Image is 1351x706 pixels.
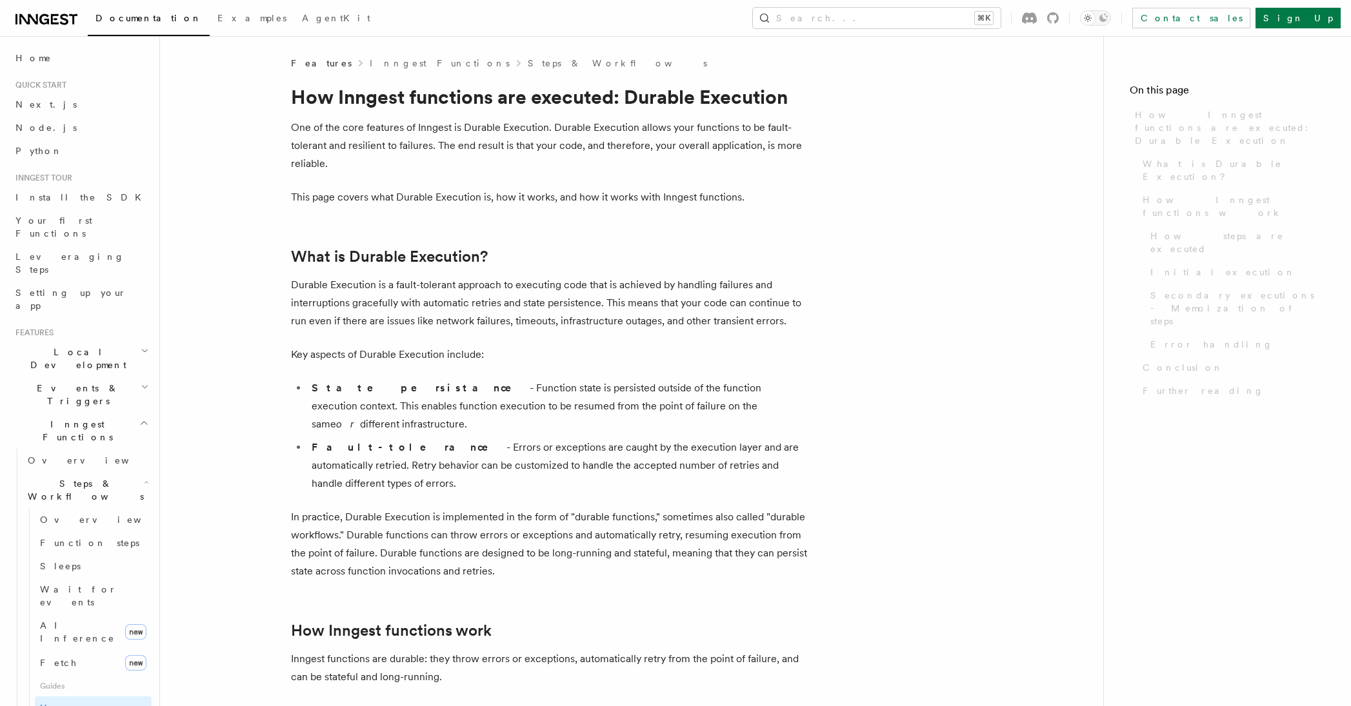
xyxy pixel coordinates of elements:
span: Features [291,57,352,70]
h4: On this page [1130,83,1325,103]
span: Your first Functions [15,215,92,239]
em: or [336,418,360,430]
a: Inngest Functions [370,57,510,70]
span: How Inngest functions work [1143,193,1325,219]
span: Leveraging Steps [15,251,125,275]
h1: How Inngest functions are executed: Durable Execution [291,85,807,108]
span: Local Development [10,346,141,371]
span: Events & Triggers [10,382,141,407]
a: How Inngest functions work [291,622,492,640]
span: Node.js [15,123,77,133]
a: AgentKit [294,4,378,35]
a: Documentation [88,4,210,36]
span: new [125,655,146,671]
span: Examples [217,13,286,23]
span: Overview [40,515,173,525]
span: Setting up your app [15,288,126,311]
span: Fetch [40,658,77,668]
strong: State persistance [312,382,530,394]
a: What is Durable Execution? [291,248,488,266]
span: AI Inference [40,620,115,643]
span: Python [15,146,63,156]
a: Steps & Workflows [528,57,707,70]
span: Secondary executions - Memoization of steps [1150,289,1325,328]
a: Examples [210,4,294,35]
a: Setting up your app [10,281,152,317]
span: Further reading [1143,384,1264,397]
p: One of the core features of Inngest is Durable Execution. Durable Execution allows your functions... [291,119,807,173]
a: Your first Functions [10,209,152,245]
a: Further reading [1137,379,1325,402]
a: What is Durable Execution? [1137,152,1325,188]
p: This page covers what Durable Execution is, how it works, and how it works with Inngest functions. [291,188,807,206]
a: Next.js [10,93,152,116]
p: Durable Execution is a fault-tolerant approach to executing code that is achieved by handling fai... [291,276,807,330]
span: How steps are executed [1150,230,1325,255]
a: Install the SDK [10,186,152,209]
a: Sign Up [1256,8,1341,28]
span: Function steps [40,538,139,548]
button: Inngest Functions [10,413,152,449]
a: Python [10,139,152,162]
span: Inngest tour [10,173,72,183]
span: Home [15,52,52,64]
button: Toggle dark mode [1080,10,1111,26]
span: new [125,624,146,640]
span: What is Durable Execution? [1143,157,1325,183]
a: Fetchnew [35,650,152,676]
span: Initial execution [1150,266,1296,279]
a: Secondary executions - Memoization of steps [1145,284,1325,333]
a: Home [10,46,152,70]
button: Local Development [10,340,152,377]
p: Inngest functions are durable: they throw errors or exceptions, automatically retry from the poin... [291,650,807,686]
a: Conclusion [1137,356,1325,379]
span: How Inngest functions are executed: Durable Execution [1135,108,1325,147]
a: How Inngest functions are executed: Durable Execution [1130,103,1325,152]
span: Features [10,328,54,338]
kbd: ⌘K [975,12,993,25]
button: Events & Triggers [10,377,152,413]
span: Documentation [95,13,202,23]
li: - Errors or exceptions are caught by the execution layer and are automatically retried. Retry beh... [308,438,807,493]
span: Guides [35,676,152,696]
span: Install the SDK [15,192,149,202]
a: Leveraging Steps [10,245,152,281]
span: Next.js [15,99,77,110]
a: Wait for events [35,578,152,614]
a: How Inngest functions work [1137,188,1325,224]
a: How steps are executed [1145,224,1325,260]
button: Steps & Workflows [23,472,152,508]
span: Sleeps [40,561,81,571]
span: Conclusion [1143,361,1223,374]
a: Overview [35,508,152,531]
a: Node.js [10,116,152,139]
span: Wait for events [40,584,117,607]
span: Inngest Functions [10,418,139,444]
span: Error handling [1150,338,1273,351]
strong: Fault-tolerance [312,441,506,453]
a: Initial execution [1145,260,1325,284]
span: Quick start [10,80,66,90]
a: Sleeps [35,554,152,578]
a: Overview [23,449,152,472]
span: Overview [28,455,161,466]
a: Contact sales [1132,8,1250,28]
span: Steps & Workflows [23,477,144,503]
button: Search...⌘K [753,8,1001,28]
span: AgentKit [302,13,370,23]
p: In practice, Durable Execution is implemented in the form of "durable functions," sometimes also ... [291,508,807,580]
li: - Function state is persisted outside of the function execution context. This enables function ex... [308,379,807,433]
a: Error handling [1145,333,1325,356]
a: Function steps [35,531,152,554]
p: Key aspects of Durable Execution include: [291,346,807,364]
a: AI Inferencenew [35,614,152,650]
